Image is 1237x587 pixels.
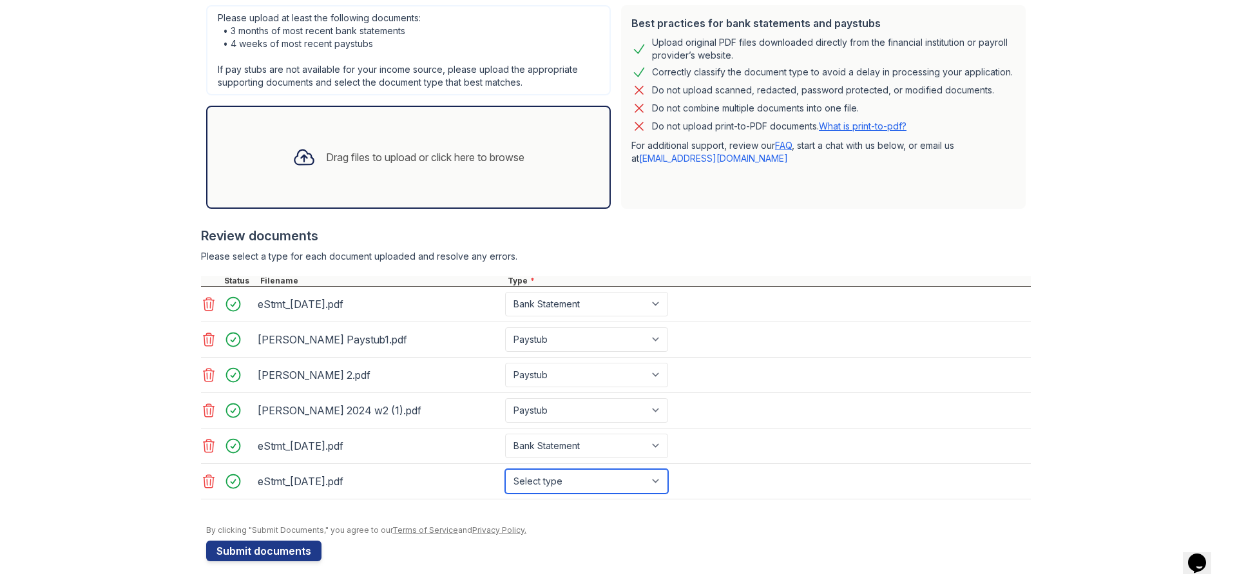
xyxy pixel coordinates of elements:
a: Terms of Service [392,525,458,535]
div: Drag files to upload or click here to browse [326,149,524,165]
div: Review documents [201,227,1031,245]
div: Correctly classify the document type to avoid a delay in processing your application. [652,64,1013,80]
div: eStmt_[DATE].pdf [258,471,500,492]
p: For additional support, review our , start a chat with us below, or email us at [631,139,1015,165]
div: [PERSON_NAME] 2.pdf [258,365,500,385]
div: eStmt_[DATE].pdf [258,436,500,456]
a: What is print-to-pdf? [819,120,906,131]
div: Type [505,276,1031,286]
div: Status [222,276,258,286]
div: Best practices for bank statements and paystubs [631,15,1015,31]
button: Submit documents [206,541,321,561]
div: Please select a type for each document uploaded and resolve any errors. [201,250,1031,263]
div: Do not combine multiple documents into one file. [652,101,859,116]
div: Filename [258,276,505,286]
div: By clicking "Submit Documents," you agree to our and [206,525,1031,535]
div: [PERSON_NAME] 2024 w2 (1).pdf [258,400,500,421]
div: Please upload at least the following documents: • 3 months of most recent bank statements • 4 wee... [206,5,611,95]
div: Upload original PDF files downloaded directly from the financial institution or payroll provider’... [652,36,1015,62]
p: Do not upload print-to-PDF documents. [652,120,906,133]
div: Do not upload scanned, redacted, password protected, or modified documents. [652,82,994,98]
div: [PERSON_NAME] Paystub1.pdf [258,329,500,350]
iframe: chat widget [1183,535,1224,574]
div: eStmt_[DATE].pdf [258,294,500,314]
a: Privacy Policy. [472,525,526,535]
a: FAQ [775,140,792,151]
a: [EMAIL_ADDRESS][DOMAIN_NAME] [639,153,788,164]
